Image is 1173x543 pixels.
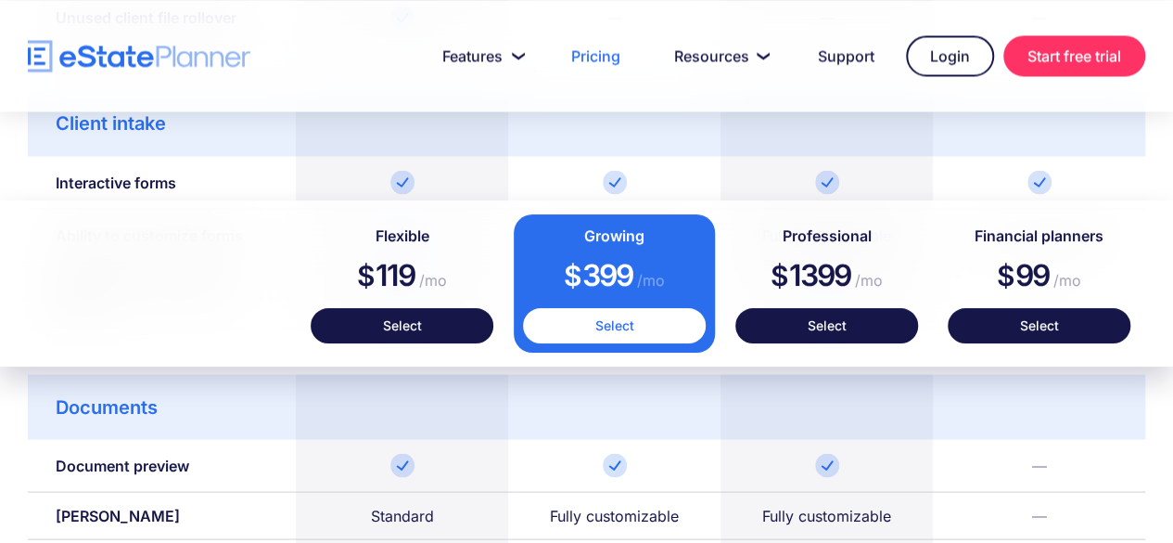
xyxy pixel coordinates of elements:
[948,224,1130,248] h4: Financial planners
[906,35,994,76] a: Login
[564,259,582,292] span: $
[1003,35,1145,76] a: Start free trial
[523,248,706,308] div: 399
[550,506,679,524] div: Fully customizable
[771,259,789,292] span: $
[652,37,786,74] a: Resources
[56,173,176,191] div: Interactive forms
[850,271,883,290] span: /mo
[735,308,918,343] a: Select
[357,259,376,292] span: $
[948,248,1130,308] div: 99
[523,308,706,343] a: Select
[56,397,158,416] div: Documents
[997,259,1015,292] span: $
[1032,456,1047,474] div: —
[523,224,706,248] h4: Growing
[735,248,918,308] div: 1399
[371,506,434,524] div: Standard
[28,40,250,72] a: home
[56,506,180,524] div: [PERSON_NAME]
[311,224,493,248] h4: Flexible
[420,37,540,74] a: Features
[735,224,918,248] h4: Professional
[311,248,493,308] div: 119
[56,114,166,133] div: Client intake
[762,506,891,524] div: Fully customizable
[56,456,189,474] div: Document preview
[311,308,493,343] a: Select
[796,37,897,74] a: Support
[414,271,447,290] span: /mo
[1032,506,1047,524] div: —
[632,271,665,290] span: /mo
[549,37,643,74] a: Pricing
[1049,271,1081,290] span: /mo
[948,308,1130,343] a: Select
